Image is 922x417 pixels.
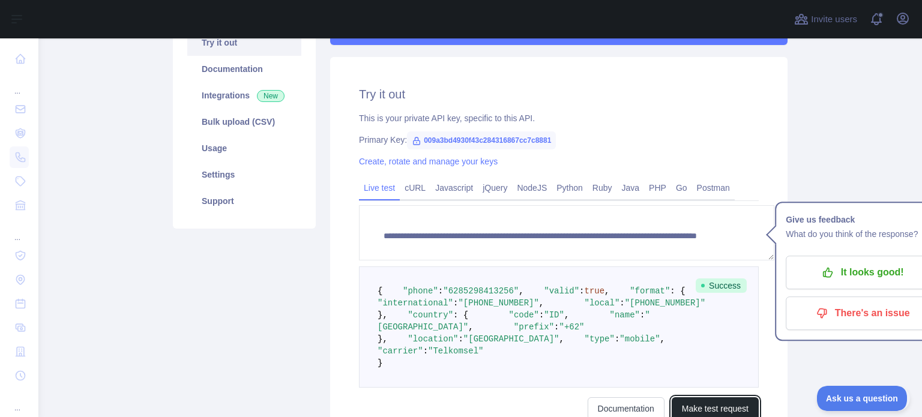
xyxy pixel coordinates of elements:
[478,178,512,197] a: jQuery
[257,90,285,102] span: New
[610,310,640,320] span: "name"
[407,131,556,149] span: 009a3bd4930f43c284316867cc7c8881
[453,298,458,308] span: :
[359,86,759,103] h2: Try it out
[359,178,400,197] a: Live test
[359,112,759,124] div: This is your private API key, specific to this API.
[792,10,860,29] button: Invite users
[187,188,301,214] a: Support
[378,298,453,308] span: "international"
[403,286,438,296] span: "phone"
[378,310,388,320] span: },
[443,286,519,296] span: "6285298413256"
[817,386,910,411] iframe: Toggle Customer Support
[10,218,29,242] div: ...
[644,178,671,197] a: PHP
[468,322,473,332] span: ,
[512,178,552,197] a: NodeJS
[187,161,301,188] a: Settings
[625,298,705,308] span: "[PHONE_NUMBER]"
[359,157,498,166] a: Create, rotate and manage your keys
[378,358,382,368] span: }
[408,334,458,344] span: "location"
[671,178,692,197] a: Go
[408,310,453,320] span: "country"
[630,286,670,296] span: "format"
[458,334,463,344] span: :
[544,286,579,296] span: "valid"
[585,286,605,296] span: true
[378,310,650,332] span: "[GEOGRAPHIC_DATA]"
[187,29,301,56] a: Try it out
[640,310,645,320] span: :
[559,322,584,332] span: "+62"
[559,334,564,344] span: ,
[811,13,857,26] span: Invite users
[696,278,747,293] span: Success
[564,310,569,320] span: ,
[615,334,619,344] span: :
[430,178,478,197] a: Javascript
[438,286,443,296] span: :
[400,178,430,197] a: cURL
[544,310,564,320] span: "ID"
[588,178,617,197] a: Ruby
[378,286,382,296] span: {
[514,322,554,332] span: "prefix"
[579,286,584,296] span: :
[458,298,538,308] span: "[PHONE_NUMBER]"
[378,346,423,356] span: "carrier"
[463,334,559,344] span: "[GEOGRAPHIC_DATA]"
[187,109,301,135] a: Bulk upload (CSV)
[519,286,523,296] span: ,
[378,334,388,344] span: },
[619,334,660,344] span: "mobile"
[619,298,624,308] span: :
[10,389,29,413] div: ...
[584,298,619,308] span: "local"
[552,178,588,197] a: Python
[10,72,29,96] div: ...
[604,286,609,296] span: ,
[453,310,468,320] span: : {
[187,82,301,109] a: Integrations New
[359,134,759,146] div: Primary Key:
[585,334,615,344] span: "type"
[508,310,538,320] span: "code"
[187,135,301,161] a: Usage
[617,178,645,197] a: Java
[423,346,428,356] span: :
[660,334,665,344] span: ,
[539,298,544,308] span: ,
[187,56,301,82] a: Documentation
[670,286,685,296] span: : {
[554,322,559,332] span: :
[692,178,735,197] a: Postman
[428,346,483,356] span: "Telkomsel"
[539,310,544,320] span: :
